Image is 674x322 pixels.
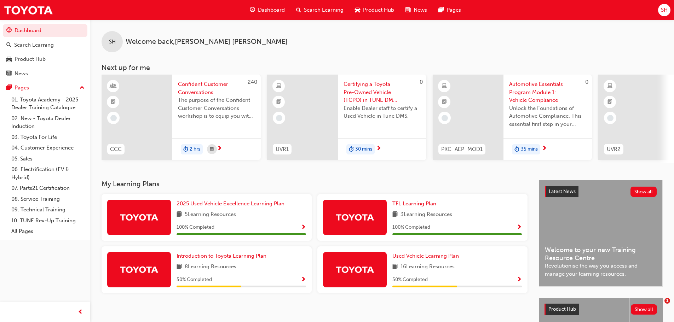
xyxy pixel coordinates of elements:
[392,252,462,260] a: Used Vehicle Learning Plan
[178,80,255,96] span: Confident Customer Conversations
[438,6,444,14] span: pages-icon
[405,6,411,14] span: news-icon
[210,145,214,154] span: calendar-icon
[8,113,87,132] a: 02. New - Toyota Dealer Induction
[15,70,28,78] div: News
[120,263,159,276] img: Trak
[349,3,400,17] a: car-iconProduct Hub
[258,6,285,14] span: Dashboard
[276,145,289,153] span: UVR1
[304,6,344,14] span: Search Learning
[120,211,159,223] img: Trak
[102,180,528,188] h3: My Learning Plans
[8,132,87,143] a: 03. Toyota For Life
[290,3,349,17] a: search-iconSearch Learning
[545,246,657,262] span: Welcome to your new Training Resource Centre
[14,41,54,49] div: Search Learning
[442,115,448,121] span: learningRecordVerb_NONE-icon
[6,56,12,63] span: car-icon
[630,187,657,197] button: Show all
[3,81,87,94] button: Pages
[276,115,282,121] span: learningRecordVerb_NONE-icon
[447,6,461,14] span: Pages
[539,180,663,287] a: Latest NewsShow allWelcome to your new Training Resource CentreRevolutionise the way you access a...
[6,85,12,91] span: pages-icon
[545,262,657,278] span: Revolutionise the way you access and manage your learning resources.
[78,308,83,317] span: prev-icon
[6,28,12,34] span: guage-icon
[6,42,11,48] span: search-icon
[8,94,87,113] a: 01. Toyota Academy - 2025 Dealer Training Catalogue
[250,6,255,14] span: guage-icon
[517,224,522,231] span: Show Progress
[349,145,354,154] span: duration-icon
[15,55,46,63] div: Product Hub
[301,224,306,231] span: Show Progress
[102,75,261,160] a: 240CCCConfident Customer ConversationsThe purpose of the Confident Customer Conversations worksho...
[109,38,116,46] span: SH
[392,210,398,219] span: book-icon
[344,104,421,120] span: Enable Dealer staff to certify a Used Vehicle in Tune DMS.
[631,304,657,315] button: Show all
[111,82,116,91] span: learningResourceType_INSTRUCTOR_LED-icon
[335,211,374,223] img: Trak
[392,276,428,284] span: 50 % Completed
[545,304,657,315] a: Product HubShow all
[8,204,87,215] a: 09. Technical Training
[267,75,426,160] a: 0UVR1Certifying a Toyota Pre-Owned Vehicle (TCPO) in TUNE DMS e-Learning ModuleEnable Dealer staf...
[607,98,612,107] span: booktick-icon
[420,79,423,85] span: 0
[177,252,269,260] a: Introduction to Toyota Learning Plan
[607,82,612,91] span: learningResourceType_ELEARNING-icon
[301,275,306,284] button: Show Progress
[414,6,427,14] span: News
[514,145,519,154] span: duration-icon
[177,200,287,208] a: 2025 Used Vehicle Excellence Learning Plan
[355,145,372,153] span: 30 mins
[607,115,613,121] span: learningRecordVerb_NONE-icon
[8,226,87,237] a: All Pages
[344,80,421,104] span: Certifying a Toyota Pre-Owned Vehicle (TCPO) in TUNE DMS e-Learning Module
[392,263,398,271] span: book-icon
[126,38,288,46] span: Welcome back , [PERSON_NAME] [PERSON_NAME]
[392,200,439,208] a: TFL Learning Plan
[178,96,255,120] span: The purpose of the Confident Customer Conversations workshop is to equip you with tools to commun...
[517,275,522,284] button: Show Progress
[549,188,576,194] span: Latest News
[401,210,452,219] span: 3 Learning Resources
[392,200,436,207] span: TFL Learning Plan
[658,4,670,16] button: SH
[177,200,284,207] span: 2025 Used Vehicle Excellence Learning Plan
[80,83,85,93] span: up-icon
[433,75,592,160] a: 0PKC_AEP_MOD1Automotive Essentials Program Module 1: Vehicle ComplianceUnlock the Foundations of ...
[509,80,586,104] span: Automotive Essentials Program Module 1: Vehicle Compliance
[442,98,447,107] span: booktick-icon
[185,263,236,271] span: 8 Learning Resources
[190,145,200,153] span: 2 hrs
[8,164,87,183] a: 06. Electrification (EV & Hybrid)
[217,146,222,152] span: next-icon
[183,145,188,154] span: duration-icon
[185,210,236,219] span: 5 Learning Resources
[585,79,588,85] span: 0
[8,183,87,194] a: 07. Parts21 Certification
[400,3,433,17] a: news-iconNews
[8,142,87,153] a: 04. Customer Experience
[301,277,306,283] span: Show Progress
[8,215,87,226] a: 10. TUNE Rev-Up Training
[433,3,467,17] a: pages-iconPages
[542,146,547,152] span: next-icon
[355,6,360,14] span: car-icon
[177,253,266,259] span: Introduction to Toyota Learning Plan
[15,84,29,92] div: Pages
[296,6,301,14] span: search-icon
[6,71,12,77] span: news-icon
[392,223,430,232] span: 100 % Completed
[3,67,87,80] a: News
[509,104,586,128] span: Unlock the Foundations of Automotive Compliance. This essential first step in your Automotive Ess...
[4,2,53,18] img: Trak
[177,276,212,284] span: 50 % Completed
[441,145,483,153] span: PKC_AEP_MOD1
